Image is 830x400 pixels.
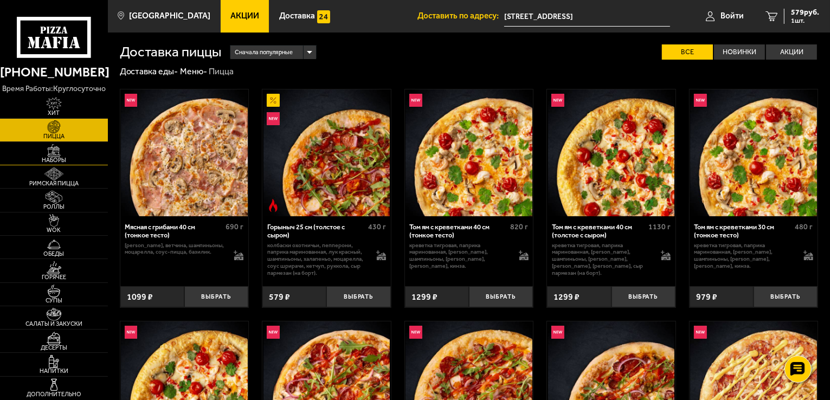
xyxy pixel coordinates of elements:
img: Новинка [694,94,707,107]
span: [GEOGRAPHIC_DATA] [129,12,210,20]
p: креветка тигровая, паприка маринованная, [PERSON_NAME], шампиньоны, [PERSON_NAME], [PERSON_NAME],... [694,242,794,270]
img: Новинка [551,94,564,107]
img: 15daf4d41897b9f0e9f617042186c801.svg [317,10,330,23]
p: колбаски Охотничьи, пепперони, паприка маринованная, лук красный, шампиньоны, халапеньо, моцарелл... [267,242,368,277]
span: Войти [720,12,744,20]
input: Ваш адрес доставки [504,7,670,27]
button: Выбрать [612,286,675,307]
button: Выбрать [754,286,818,307]
span: 820 г [511,222,529,231]
img: Новинка [694,326,707,339]
a: АкционныйНовинкаОстрое блюдоГорыныч 25 см (толстое с сыром) [262,89,391,216]
span: 579 руб. [791,9,819,16]
button: Выбрать [184,286,248,307]
img: Новинка [409,326,422,339]
img: Акционный [267,94,280,107]
img: Новинка [125,94,138,107]
span: Доставить по адресу: [417,12,504,20]
img: Том ям с креветками 30 см (тонкое тесто) [690,89,817,216]
a: Доставка еды- [120,66,178,76]
img: Том ям с креветками 40 см (тонкое тесто) [406,89,532,216]
button: Выбрать [326,286,390,307]
span: Доставка [279,12,315,20]
label: Все [662,44,713,60]
div: Горыныч 25 см (толстое с сыром) [267,223,365,240]
span: 1299 ₽ [554,293,580,301]
img: Том ям с креветками 40 см (толстое с сыром) [548,89,675,216]
p: креветка тигровая, паприка маринованная, [PERSON_NAME], шампиньоны, [PERSON_NAME], [PERSON_NAME],... [552,242,652,277]
a: НовинкаТом ям с креветками 40 см (толстое с сыром) [547,89,675,216]
span: 1130 г [648,222,671,231]
img: Новинка [267,112,280,125]
label: Новинки [714,44,765,60]
div: Том ям с креветками 40 см (толстое с сыром) [552,223,646,240]
a: НовинкаТом ям с креветками 40 см (тонкое тесто) [405,89,533,216]
p: [PERSON_NAME], ветчина, шампиньоны, моцарелла, соус-пицца, базилик. [125,242,225,256]
span: 579 ₽ [269,293,290,301]
img: Новинка [267,326,280,339]
span: 430 г [368,222,386,231]
h1: Доставка пиццы [120,45,222,59]
span: 1099 ₽ [127,293,153,301]
span: 1299 ₽ [411,293,437,301]
label: Акции [766,44,817,60]
span: Акции [230,12,259,20]
div: Том ям с креветками 40 см (тонкое тесто) [409,223,507,240]
span: 979 ₽ [696,293,717,301]
button: Выбрать [469,286,533,307]
img: Острое блюдо [267,199,280,212]
a: Меню- [180,66,207,76]
a: НовинкаМясная с грибами 40 см (тонкое тесто) [120,89,249,216]
span: 690 г [226,222,243,231]
span: 480 г [795,222,813,231]
p: креветка тигровая, паприка маринованная, [PERSON_NAME], шампиньоны, [PERSON_NAME], [PERSON_NAME],... [409,242,510,270]
div: Мясная с грибами 40 см (тонкое тесто) [125,223,223,240]
img: Новинка [551,326,564,339]
a: НовинкаТом ям с креветками 30 см (тонкое тесто) [690,89,818,216]
span: Сначала популярные [235,44,293,61]
img: Горыныч 25 см (толстое с сыром) [263,89,390,216]
img: Мясная с грибами 40 см (тонкое тесто) [121,89,248,216]
div: Пицца [209,66,234,78]
span: 1 шт. [791,17,819,24]
img: Новинка [125,326,138,339]
img: Новинка [409,94,422,107]
div: Том ям с креветками 30 см (тонкое тесто) [694,223,792,240]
